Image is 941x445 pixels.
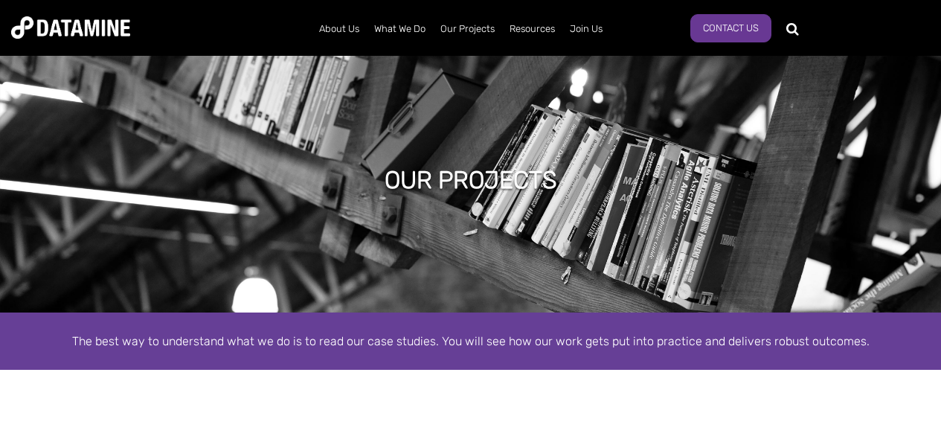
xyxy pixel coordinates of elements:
[690,14,771,42] a: Contact Us
[367,10,433,48] a: What We Do
[47,331,895,351] div: The best way to understand what we do is to read our case studies. You will see how our work gets...
[502,10,562,48] a: Resources
[11,16,130,39] img: Datamine
[312,10,367,48] a: About Us
[562,10,610,48] a: Join Us
[433,10,502,48] a: Our Projects
[385,164,557,196] h1: Our projects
